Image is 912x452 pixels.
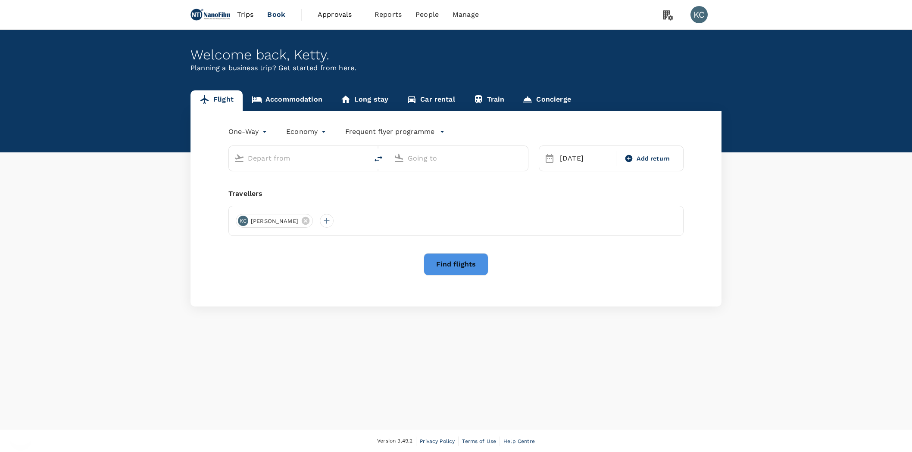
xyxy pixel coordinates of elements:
button: Find flights [424,253,488,276]
p: Planning a business trip? Get started from here. [191,63,721,73]
a: Privacy Policy [420,437,455,446]
div: KC [238,216,248,226]
span: Reports [375,9,402,20]
a: Train [464,90,514,111]
div: Welcome back , Ketty . [191,47,721,63]
span: Trips [237,9,254,20]
a: Accommodation [243,90,331,111]
div: Economy [286,125,328,139]
div: [DATE] [556,150,614,167]
span: Privacy Policy [420,438,455,444]
a: Flight [191,90,243,111]
div: One-Way [228,125,269,139]
span: [PERSON_NAME] [246,217,303,226]
input: Depart from [248,152,350,165]
p: Frequent flyer programme [345,127,434,137]
a: Long stay [331,90,397,111]
a: Concierge [513,90,580,111]
span: Help Centre [503,438,535,444]
span: Add return [637,154,670,163]
span: People [415,9,439,20]
iframe: Button to launch messaging window [7,418,34,445]
div: KC [690,6,708,23]
img: NANOFILM TECHNOLOGIES INTERNATIONAL LIMITED [191,5,230,24]
span: Manage [453,9,479,20]
a: Car rental [397,90,464,111]
button: delete [368,149,389,169]
div: Travellers [228,189,684,199]
input: Going to [408,152,510,165]
span: Approvals [318,9,361,20]
span: Book [267,9,285,20]
a: Terms of Use [462,437,496,446]
span: Terms of Use [462,438,496,444]
button: Frequent flyer programme [345,127,445,137]
div: KC[PERSON_NAME] [236,214,313,228]
a: Help Centre [503,437,535,446]
button: Open [522,157,524,159]
span: Version 3.49.2 [377,437,412,446]
button: Open [362,157,364,159]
